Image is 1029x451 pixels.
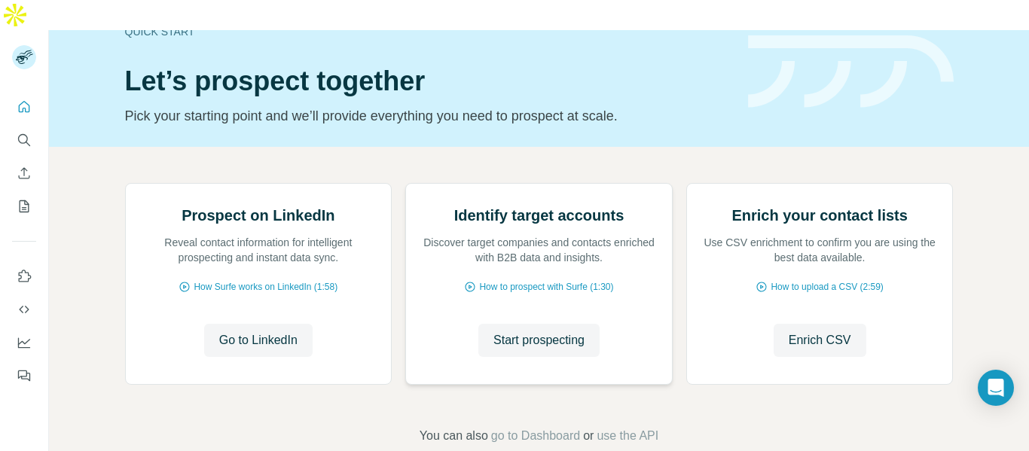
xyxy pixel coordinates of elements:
span: How to prospect with Surfe (1:30) [479,280,613,294]
h2: Identify target accounts [454,205,624,226]
span: or [583,427,594,445]
span: You can also [420,427,488,445]
span: Enrich CSV [789,331,851,349]
span: How to upload a CSV (2:59) [771,280,883,294]
button: Enrich CSV [12,160,36,187]
button: go to Dashboard [491,427,580,445]
button: Search [12,126,36,154]
button: Go to LinkedIn [204,324,313,357]
img: banner [748,35,954,108]
span: Go to LinkedIn [219,331,298,349]
p: Discover target companies and contacts enriched with B2B data and insights. [421,235,657,265]
button: Start prospecting [478,324,600,357]
h2: Enrich your contact lists [731,205,907,226]
button: Enrich CSV [774,324,866,357]
button: Use Surfe API [12,296,36,323]
p: Use CSV enrichment to confirm you are using the best data available. [702,235,938,265]
button: Use Surfe on LinkedIn [12,263,36,290]
h2: Prospect on LinkedIn [182,205,334,226]
button: Feedback [12,362,36,389]
span: Start prospecting [493,331,585,349]
button: Dashboard [12,329,36,356]
button: My lists [12,193,36,220]
p: Pick your starting point and we’ll provide everything you need to prospect at scale. [125,105,730,126]
h1: Let’s prospect together [125,66,730,96]
p: Reveal contact information for intelligent prospecting and instant data sync. [141,235,377,265]
div: Quick start [125,24,730,39]
button: use the API [597,427,658,445]
div: Open Intercom Messenger [978,370,1014,406]
button: Quick start [12,93,36,120]
span: How Surfe works on LinkedIn (1:58) [194,280,337,294]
